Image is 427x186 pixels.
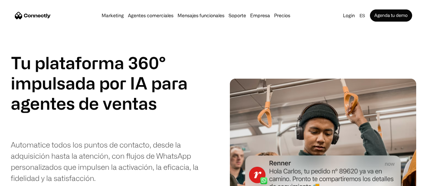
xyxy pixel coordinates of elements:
[14,174,41,184] ul: Language list
[100,13,126,18] a: Marketing
[250,11,270,20] div: Empresa
[11,53,188,93] h1: Tu plataforma 360° impulsada por IA para
[248,11,272,20] div: Empresa
[7,174,41,184] aside: Language selected: Español
[126,13,176,18] a: Agentes comerciales
[370,9,412,22] a: Agenda tu demo
[11,93,166,113] div: 1 of 4
[11,93,166,113] h1: agentes de ventas
[176,13,226,18] a: Mensajes funcionales
[272,13,292,18] a: Precios
[357,11,370,20] div: es
[341,11,357,20] a: Login
[11,139,211,184] div: Automatice todos los puntos de contacto, desde la adquisición hasta la atención, con flujos de Wh...
[226,13,248,18] a: Soporte
[11,93,166,134] div: carousel
[15,10,51,21] a: home
[359,11,365,20] div: es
